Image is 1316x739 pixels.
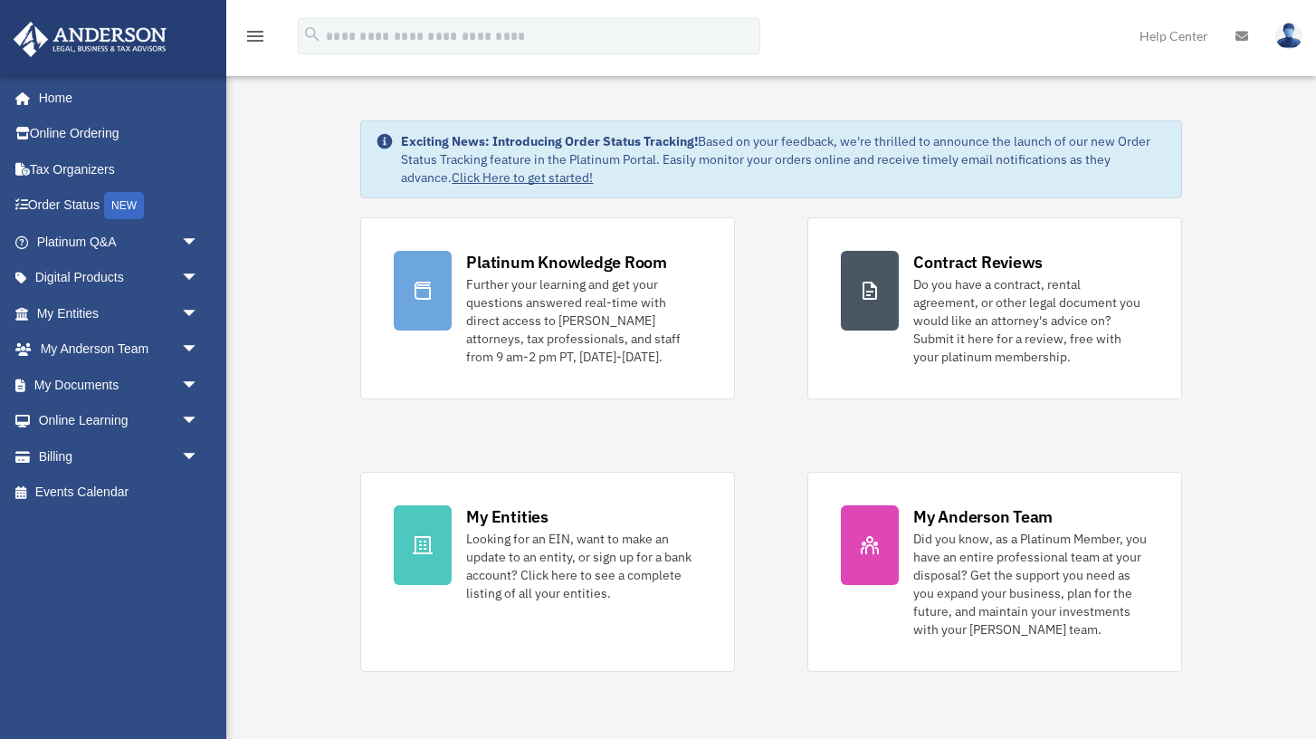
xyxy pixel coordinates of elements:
i: menu [244,25,266,47]
div: Do you have a contract, rental agreement, or other legal document you would like an attorney's ad... [913,275,1149,366]
a: Tax Organizers [13,151,226,187]
span: arrow_drop_down [181,367,217,404]
a: My Anderson Teamarrow_drop_down [13,331,226,368]
span: arrow_drop_down [181,295,217,332]
a: Online Learningarrow_drop_down [13,403,226,439]
span: arrow_drop_down [181,403,217,440]
a: Billingarrow_drop_down [13,438,226,475]
a: My Anderson Team Did you know, as a Platinum Member, you have an entire professional team at your... [807,472,1182,672]
div: My Anderson Team [913,505,1053,528]
div: Contract Reviews [913,251,1043,274]
a: Home [13,80,217,116]
a: Online Ordering [13,116,226,152]
div: Based on your feedback, we're thrilled to announce the launch of our new Order Status Tracking fe... [401,132,1166,187]
a: My Entitiesarrow_drop_down [13,295,226,331]
span: arrow_drop_down [181,438,217,475]
a: Platinum Q&Aarrow_drop_down [13,224,226,260]
div: NEW [104,192,144,219]
img: Anderson Advisors Platinum Portal [8,22,172,57]
a: My Documentsarrow_drop_down [13,367,226,403]
a: My Entities Looking for an EIN, want to make an update to an entity, or sign up for a bank accoun... [360,472,735,672]
a: Contract Reviews Do you have a contract, rental agreement, or other legal document you would like... [807,217,1182,399]
div: Further your learning and get your questions answered real-time with direct access to [PERSON_NAM... [466,275,701,366]
a: Platinum Knowledge Room Further your learning and get your questions answered real-time with dire... [360,217,735,399]
span: arrow_drop_down [181,224,217,261]
div: Platinum Knowledge Room [466,251,667,274]
i: search [302,24,322,44]
a: Click Here to get started! [452,169,593,186]
span: arrow_drop_down [181,260,217,297]
div: Did you know, as a Platinum Member, you have an entire professional team at your disposal? Get th... [913,530,1149,638]
div: My Entities [466,505,548,528]
a: Order StatusNEW [13,187,226,225]
div: Looking for an EIN, want to make an update to an entity, or sign up for a bank account? Click her... [466,530,701,602]
a: Events Calendar [13,475,226,511]
img: User Pic [1275,23,1302,49]
span: arrow_drop_down [181,331,217,369]
strong: Exciting News: Introducing Order Status Tracking! [401,133,698,149]
a: menu [244,32,266,47]
a: Digital Productsarrow_drop_down [13,260,226,296]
